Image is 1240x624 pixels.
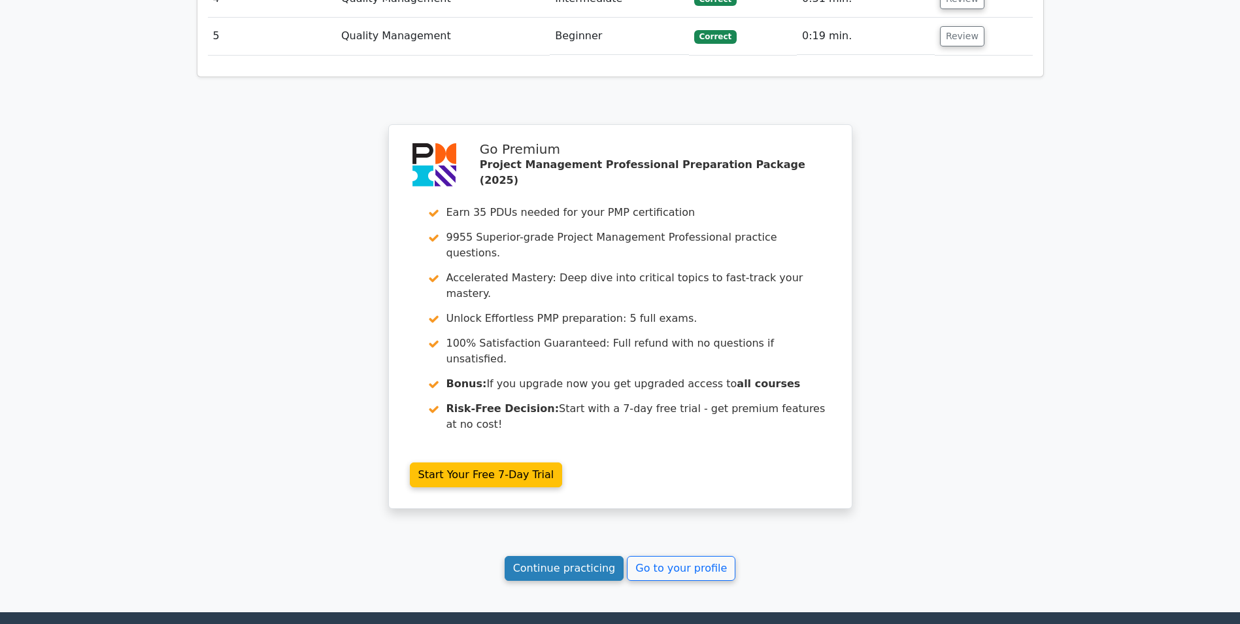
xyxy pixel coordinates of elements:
[336,18,550,55] td: Quality Management
[208,18,337,55] td: 5
[694,30,737,43] span: Correct
[505,556,624,581] a: Continue practicing
[940,26,984,46] button: Review
[797,18,935,55] td: 0:19 min.
[410,462,563,487] a: Start Your Free 7-Day Trial
[550,18,688,55] td: Beginner
[627,556,735,581] a: Go to your profile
